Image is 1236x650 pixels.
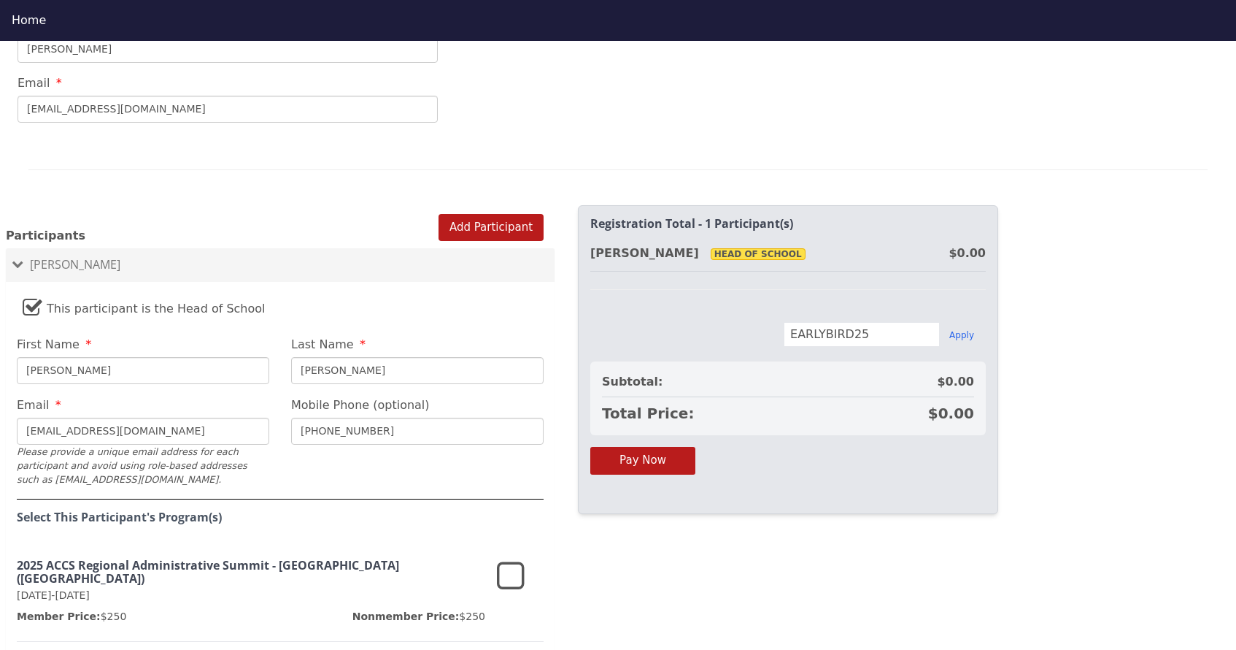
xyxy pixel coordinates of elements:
p: $250 [352,609,485,624]
strong: [PERSON_NAME] [590,246,806,260]
div: $0.00 [949,245,986,262]
span: Nonmember Price: [352,611,460,622]
h4: Select This Participant's Program(s) [17,511,544,524]
span: Email [18,76,50,90]
span: $0.00 [928,403,974,424]
span: Total Price: [602,403,694,424]
span: Email [17,398,49,412]
div: Home [12,12,1224,29]
h2: Registration Total - 1 Participant(s) [590,218,986,231]
span: Member Price: [17,611,101,622]
span: Last Name [291,337,354,351]
span: Participants [6,229,85,242]
input: Enter discount code [784,322,940,347]
span: Subtotal: [602,373,663,391]
input: Email [18,96,438,123]
input: Last Name [18,36,438,63]
span: First Name [17,337,80,351]
span: Head Of School [711,248,806,260]
span: $0.00 [937,373,974,391]
p: $250 [17,609,126,624]
button: Pay Now [590,447,695,474]
button: Apply [949,329,974,341]
p: [DATE]-[DATE] [17,588,485,603]
button: Add Participant [439,214,544,241]
h3: 2025 ACCS Regional Administrative Summit - [GEOGRAPHIC_DATA] ([GEOGRAPHIC_DATA]) [17,559,485,585]
span: Mobile Phone (optional) [291,398,430,412]
label: This participant is the Head of School [23,289,266,321]
div: Please provide a unique email address for each participant and avoid using role-based addresses s... [17,445,269,487]
span: [PERSON_NAME] [30,256,120,272]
